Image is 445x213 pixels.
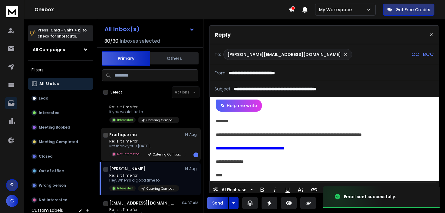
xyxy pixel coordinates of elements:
[28,78,93,90] button: All Status
[39,139,78,144] p: Meeting Completed
[39,125,70,130] p: Meeting Booked
[39,198,68,202] p: Not Interested
[28,150,93,162] button: Closed
[216,100,262,112] button: Help me write
[6,195,18,207] button: C
[28,66,93,74] h3: Filters
[35,6,288,13] h1: Onebox
[150,52,199,65] button: Others
[147,186,176,191] p: Catering Companies
[28,179,93,192] button: Wrong person
[117,118,133,122] p: Interested
[39,169,64,173] p: Out of office
[109,110,179,114] p: If you would like to
[117,152,140,156] p: Not Interested
[295,184,306,196] button: More Text
[109,105,179,110] p: Re: Is It Time for
[33,47,65,53] h1: All Campaigns
[308,184,320,196] button: Insert Link (⌘K)
[39,110,60,115] p: Interested
[104,38,118,45] span: 30 / 30
[215,31,231,39] p: Reply
[383,4,434,16] button: Get Free Credits
[28,165,93,177] button: Out of office
[227,51,341,57] p: [PERSON_NAME][EMAIL_ADDRESS][DOMAIN_NAME]
[193,152,198,157] div: 1
[319,7,354,13] p: My Workspace
[109,173,179,178] p: Re: Is It Time for
[182,201,198,205] p: 04:37 AM
[28,194,93,206] button: Not Interested
[109,207,179,212] p: Re: Is It Time for
[207,197,228,209] button: Send
[212,184,254,196] button: AI Rephrase
[109,132,137,138] h1: Fruitique inc
[215,86,232,92] p: Subject:
[28,44,93,56] button: All Campaigns
[104,26,140,32] h1: All Inbox(s)
[344,194,396,200] div: Email sent successfully.
[28,136,93,148] button: Meeting Completed
[102,51,150,66] button: Primary
[220,187,248,192] span: AI Rephrase
[269,184,281,196] button: Italic (⌘I)
[153,152,182,157] p: Catering Companies
[185,166,198,171] p: 14 Aug
[147,118,176,123] p: Catering Companies
[215,70,226,76] p: From:
[50,27,81,34] span: Cmd + Shift + k
[109,166,145,172] h1: [PERSON_NAME]
[109,139,182,144] p: Re: Is It Time for
[39,154,53,159] p: Closed
[28,121,93,133] button: Meeting Booked
[117,186,133,191] p: Interested
[256,184,268,196] button: Bold (⌘B)
[38,27,87,39] p: Press to check for shortcuts.
[28,107,93,119] button: Interested
[28,92,93,104] button: Lead
[215,51,221,57] p: To:
[39,96,48,101] p: Lead
[423,51,434,58] p: BCC
[396,7,430,13] p: Get Free Credits
[185,132,198,137] p: 14 Aug
[39,81,59,86] p: All Status
[110,90,122,95] label: Select
[109,178,179,183] p: Hey, When’s a good time to
[109,144,182,149] p: No! thank you:) [DATE],
[6,6,18,17] img: logo
[100,23,199,35] button: All Inbox(s)
[120,38,160,45] h3: Inboxes selected
[109,200,176,206] h1: [EMAIL_ADDRESS][DOMAIN_NAME]
[282,184,293,196] button: Underline (⌘U)
[39,183,66,188] p: Wrong person
[411,51,419,58] p: CC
